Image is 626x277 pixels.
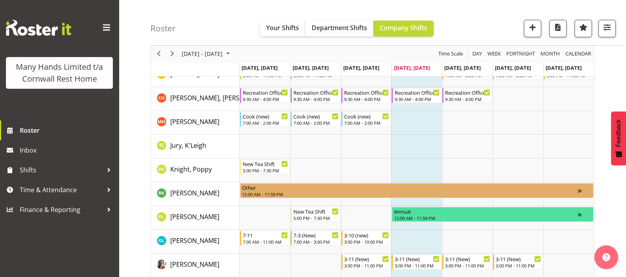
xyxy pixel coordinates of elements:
[181,49,234,59] button: September 2025
[611,111,626,165] button: Feedback - Show survey
[170,93,272,103] a: [PERSON_NAME], [PERSON_NAME]
[260,21,305,36] button: Your Shifts
[341,254,391,269] div: Luman, Lani"s event - 3-11 (New) Begin From Wednesday, September 17, 2025 at 3:00:00 PM GMT+12:00...
[243,112,288,120] div: Cook (new)
[344,120,389,126] div: 7:00 AM - 2:00 PM
[243,167,288,174] div: 5:00 PM - 7:30 PM
[20,124,115,136] span: Roster
[312,23,367,32] span: Department Shifts
[293,239,339,245] div: 7:00 AM - 3:00 PM
[242,191,578,197] div: 12:00 AM - 11:59 PM
[291,112,341,127] div: Hobbs, Melissa"s event - Cook (new) Begin From Tuesday, September 16, 2025 at 7:00:00 AM GMT+12:0...
[151,206,240,230] td: Lategan, Penelope resource
[549,20,567,37] button: Download a PDF of the roster according to the set date range.
[341,88,391,103] div: Hannecart, Charline"s event - Recreation Officer Begin From Wednesday, September 17, 2025 at 9:30...
[240,112,290,127] div: Hobbs, Melissa"s event - Cook (new) Begin From Monday, September 15, 2025 at 7:00:00 AM GMT+12:00...
[341,231,391,246] div: Lovett, Olivia"s event - 3-10 (new) Begin From Wednesday, September 17, 2025 at 3:00:00 PM GMT+12...
[602,253,610,261] img: help-xxl-2.png
[344,231,389,239] div: 3-10 (new)
[564,49,593,59] button: Month
[266,23,299,32] span: Your Shifts
[442,254,492,269] div: Luman, Lani"s event - 3-11 (New) Begin From Friday, September 19, 2025 at 3:00:00 PM GMT+12:00 En...
[151,111,240,135] td: Hobbs, Melissa resource
[243,231,288,239] div: 7-11
[291,88,341,103] div: Hannecart, Charline"s event - Recreation Officer Begin From Tuesday, September 16, 2025 at 9:30:0...
[170,141,206,150] a: Jury, K'Leigh
[242,64,278,71] span: [DATE], [DATE]
[152,46,166,62] div: previous period
[524,20,541,37] button: Add a new shift
[394,96,440,102] div: 9:30 AM - 4:00 PM
[181,49,223,59] span: [DATE] - [DATE]
[170,212,219,222] a: [PERSON_NAME]
[170,70,219,78] span: [PERSON_NAME]
[565,49,592,59] span: calendar
[344,96,389,102] div: 9:30 AM - 4:00 PM
[293,64,329,71] span: [DATE], [DATE]
[615,119,622,147] span: Feedback
[293,231,339,239] div: 7-3 (New)
[291,207,341,222] div: Lategan, Penelope"s event - New Tea Shift Begin From Tuesday, September 16, 2025 at 5:00:00 PM GM...
[151,230,240,254] td: Lovett, Olivia resource
[392,88,441,103] div: Hannecart, Charline"s event - Recreation Officer Begin From Thursday, September 18, 2025 at 9:30:...
[344,255,389,263] div: 3-11 (New)
[240,231,290,246] div: Lovett, Olivia"s event - 7-11 Begin From Monday, September 15, 2025 at 7:00:00 AM GMT+12:00 Ends ...
[240,88,290,103] div: Hannecart, Charline"s event - Recreation Officer Begin From Monday, September 15, 2025 at 9:30:00...
[293,112,339,120] div: Cook (new)
[442,88,492,103] div: Hannecart, Charline"s event - Recreation Officer Begin From Friday, September 19, 2025 at 9:30:00...
[170,236,219,245] span: [PERSON_NAME]
[471,49,483,59] button: Timeline Day
[170,164,212,174] a: Knight, Poppy
[394,255,440,263] div: 3-11 (New)
[242,183,578,191] div: Other
[293,120,339,126] div: 7:00 AM - 2:00 PM
[373,21,434,36] button: Company Shifts
[496,262,541,269] div: 3:00 PM - 11:00 PM
[540,49,561,59] span: Month
[575,20,592,37] button: Highlight an important date within the roster.
[293,88,339,96] div: Recreation Officer
[293,215,339,221] div: 5:00 PM - 7:30 PM
[240,183,594,198] div: Kumar, Renu"s event - Other Begin From Monday, September 15, 2025 at 12:00:00 AM GMT+12:00 Ends A...
[166,46,179,62] div: next period
[20,184,103,196] span: Time & Attendance
[6,20,71,36] img: Rosterit website logo
[20,144,115,156] span: Inbox
[243,120,288,126] div: 7:00 AM - 2:00 PM
[151,135,240,159] td: Jury, K'Leigh resource
[305,21,373,36] button: Department Shifts
[243,160,288,168] div: New Tea Shift
[505,49,537,59] button: Fortnight
[170,117,219,126] a: [PERSON_NAME]
[392,254,441,269] div: Luman, Lani"s event - 3-11 (New) Begin From Thursday, September 18, 2025 at 3:00:00 PM GMT+12:00 ...
[170,188,219,198] a: [PERSON_NAME]
[380,23,427,32] span: Company Shifts
[438,49,464,59] span: Time Scale
[154,49,164,59] button: Previous
[170,260,219,269] a: [PERSON_NAME]
[394,64,430,71] span: [DATE], [DATE]
[243,239,288,245] div: 7:00 AM - 11:00 AM
[445,88,490,96] div: Recreation Officer
[344,262,389,269] div: 3:00 PM - 11:00 PM
[546,64,582,71] span: [DATE], [DATE]
[344,112,389,120] div: Cook (new)
[151,87,240,111] td: Hannecart, Charline resource
[243,96,288,102] div: 9:30 AM - 4:00 PM
[167,49,178,59] button: Next
[394,215,578,221] div: 12:00 AM - 11:59 PM
[394,88,440,96] div: Recreation Officer
[341,112,391,127] div: Hobbs, Melissa"s event - Cook (new) Begin From Wednesday, September 17, 2025 at 7:00:00 AM GMT+12...
[506,49,536,59] span: Fortnight
[151,182,240,206] td: Kumar, Renu resource
[20,204,103,216] span: Finance & Reporting
[437,49,464,59] button: Time Scale
[445,262,490,269] div: 3:00 PM - 11:00 PM
[539,49,561,59] button: Timeline Month
[495,64,531,71] span: [DATE], [DATE]
[598,20,616,37] button: Filter Shifts
[291,231,341,246] div: Lovett, Olivia"s event - 7-3 (New) Begin From Tuesday, September 16, 2025 at 7:00:00 AM GMT+12:00...
[394,262,440,269] div: 3:00 PM - 11:00 PM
